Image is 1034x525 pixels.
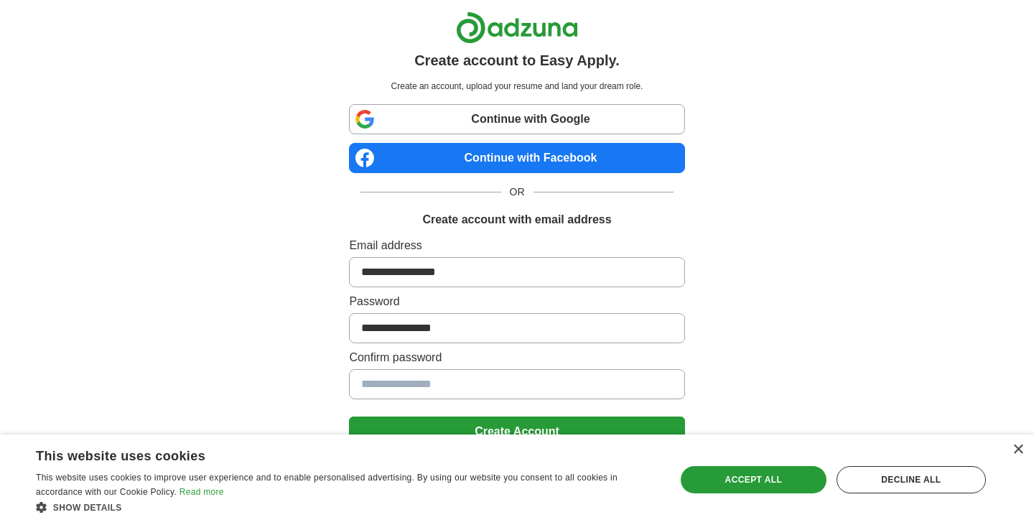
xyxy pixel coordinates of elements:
label: Confirm password [349,349,684,366]
a: Continue with Facebook [349,143,684,173]
span: OR [501,185,534,200]
button: Create Account [349,417,684,447]
div: Accept all [681,466,826,493]
p: Create an account, upload your resume and land your dream role. [352,80,681,93]
div: Show details [36,500,657,514]
h1: Create account with email address [422,211,611,228]
img: Adzuna logo [456,11,578,44]
a: Continue with Google [349,104,684,134]
h1: Create account to Easy Apply. [414,50,620,71]
label: Password [349,293,684,310]
span: This website uses cookies to improve user experience and to enable personalised advertising. By u... [36,473,618,497]
div: Close [1012,445,1023,455]
label: Email address [349,237,684,254]
div: Decline all [837,466,986,493]
div: This website uses cookies [36,443,621,465]
span: Show details [53,503,122,513]
a: Read more, opens a new window [180,487,224,497]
